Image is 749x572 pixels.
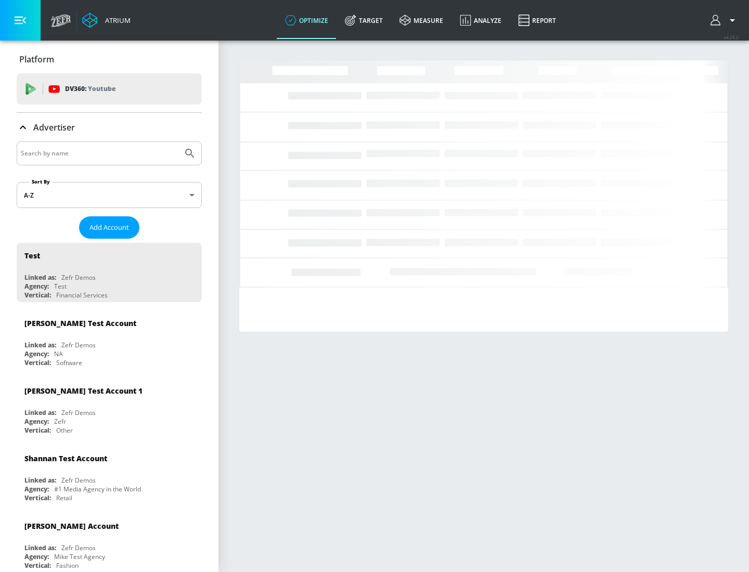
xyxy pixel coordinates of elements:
div: Advertiser [17,113,202,142]
a: Report [510,2,564,39]
p: Youtube [88,83,115,94]
div: [PERSON_NAME] Test AccountLinked as:Zefr DemosAgency:NAVertical:Software [17,310,202,370]
div: DV360: Youtube [17,73,202,105]
div: Fashion [56,561,79,570]
div: Vertical: [24,426,51,435]
div: Agency: [24,485,49,493]
div: TestLinked as:Zefr DemosAgency:TestVertical:Financial Services [17,243,202,302]
div: A-Z [17,182,202,208]
div: Agency: [24,552,49,561]
div: Vertical: [24,358,51,367]
div: [PERSON_NAME] Test Account [24,318,136,328]
div: Linked as: [24,341,56,349]
div: Vertical: [24,561,51,570]
div: Shannan Test Account [24,453,107,463]
a: Atrium [82,12,131,28]
div: #1 Media Agency in the World [54,485,141,493]
div: Zefr Demos [61,273,96,282]
div: Shannan Test AccountLinked as:Zefr DemosAgency:#1 Media Agency in the WorldVertical:Retail [17,446,202,505]
div: Software [56,358,82,367]
div: Platform [17,45,202,74]
div: Test [54,282,67,291]
div: Zefr [54,417,66,426]
span: v 4.25.2 [724,34,739,40]
div: [PERSON_NAME] Test Account 1 [24,386,143,396]
a: Target [337,2,391,39]
div: Zefr Demos [61,341,96,349]
div: Zefr Demos [61,476,96,485]
div: [PERSON_NAME] Test Account 1Linked as:Zefr DemosAgency:ZefrVertical:Other [17,378,202,437]
div: Test [24,251,40,261]
div: NA [54,349,63,358]
div: Vertical: [24,493,51,502]
div: Linked as: [24,543,56,552]
div: Agency: [24,349,49,358]
div: Other [56,426,73,435]
div: Zefr Demos [61,408,96,417]
div: Zefr Demos [61,543,96,552]
div: Agency: [24,282,49,291]
span: Add Account [89,222,129,233]
a: measure [391,2,451,39]
div: [PERSON_NAME] Account [24,521,119,531]
a: Analyze [451,2,510,39]
div: Linked as: [24,273,56,282]
p: Platform [19,54,54,65]
button: Add Account [79,216,139,239]
div: Linked as: [24,408,56,417]
div: Agency: [24,417,49,426]
label: Sort By [30,178,52,185]
div: Retail [56,493,72,502]
a: optimize [277,2,337,39]
div: Vertical: [24,291,51,300]
div: Financial Services [56,291,108,300]
div: Mike Test Agency [54,552,105,561]
div: Linked as: [24,476,56,485]
div: Atrium [101,16,131,25]
p: DV360: [65,83,115,95]
p: Advertiser [33,122,75,133]
input: Search by name [21,147,178,160]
